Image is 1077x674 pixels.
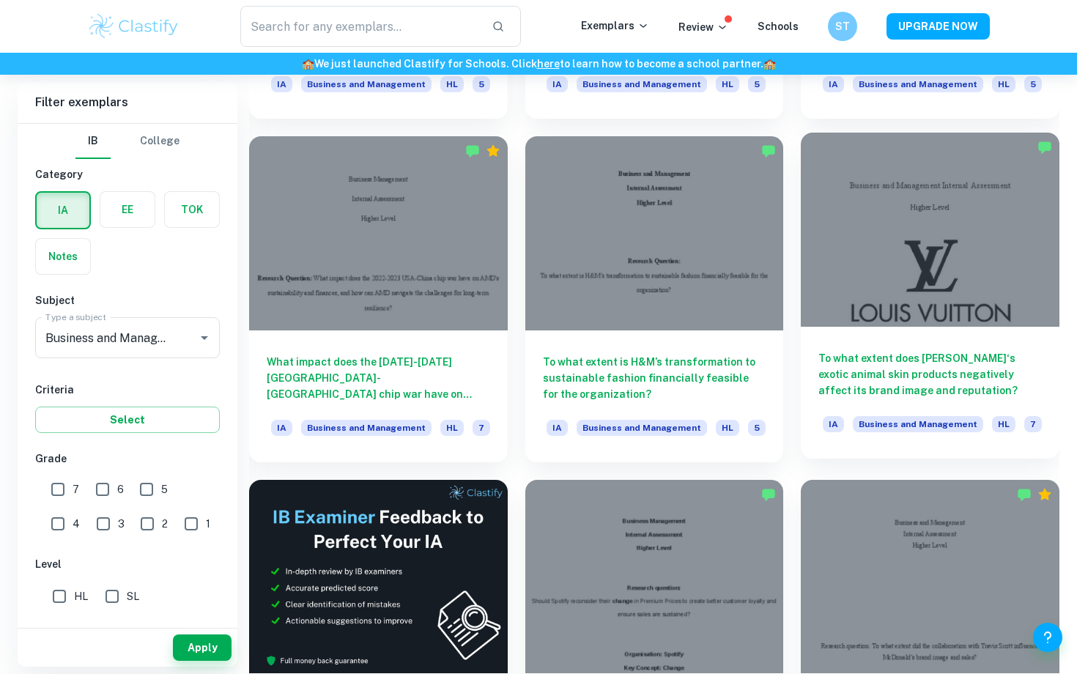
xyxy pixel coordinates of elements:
[271,420,292,436] span: IA
[748,420,766,436] span: 5
[763,58,776,70] span: 🏫
[249,136,508,462] a: What impact does the [DATE]-[DATE] [GEOGRAPHIC_DATA]-[GEOGRAPHIC_DATA] chip war have on AMD's sus...
[73,481,79,497] span: 7
[35,382,220,398] h6: Criteria
[758,21,799,32] a: Schools
[486,144,500,158] div: Premium
[18,82,237,123] h6: Filter exemplars
[828,12,857,41] button: ST
[206,516,210,532] span: 1
[173,634,232,661] button: Apply
[887,13,990,40] button: UPGRADE NOW
[140,124,179,159] button: College
[36,239,90,274] button: Notes
[301,76,432,92] span: Business and Management
[577,76,707,92] span: Business and Management
[440,420,464,436] span: HL
[473,420,490,436] span: 7
[302,58,314,70] span: 🏫
[1017,487,1032,502] img: Marked
[75,124,111,159] button: IB
[853,76,983,92] span: Business and Management
[35,292,220,308] h6: Subject
[162,516,168,532] span: 2
[465,144,480,158] img: Marked
[1024,76,1042,92] span: 5
[716,420,739,436] span: HL
[823,416,844,432] span: IA
[271,76,292,92] span: IA
[992,416,1015,432] span: HL
[1024,416,1042,432] span: 7
[267,354,490,402] h6: What impact does the [DATE]-[DATE] [GEOGRAPHIC_DATA]-[GEOGRAPHIC_DATA] chip war have on AMD's sus...
[74,588,88,604] span: HL
[1037,140,1052,155] img: Marked
[818,350,1042,399] h6: To what extent does [PERSON_NAME]‘s exotic animal skin products negatively affect its brand image...
[761,144,776,158] img: Marked
[678,19,728,35] p: Review
[45,311,106,323] label: Type a subject
[161,481,168,497] span: 5
[440,76,464,92] span: HL
[577,420,707,436] span: Business and Management
[127,588,139,604] span: SL
[547,420,568,436] span: IA
[801,136,1059,462] a: To what extent does [PERSON_NAME]‘s exotic animal skin products negatively affect its brand image...
[1037,487,1052,502] div: Premium
[194,327,215,348] button: Open
[834,18,851,34] h6: ST
[581,18,649,34] p: Exemplars
[35,556,220,572] h6: Level
[543,354,766,402] h6: To what extent is H&M’s transformation to sustainable fashion financially feasible for the organi...
[117,481,124,497] span: 6
[1033,623,1062,652] button: Help and Feedback
[100,192,155,227] button: EE
[748,76,766,92] span: 5
[853,416,983,432] span: Business and Management
[37,193,89,228] button: IA
[761,487,776,502] img: Marked
[75,124,179,159] div: Filter type choice
[525,136,784,462] a: To what extent is H&M’s transformation to sustainable fashion financially feasible for the organi...
[3,56,1074,72] h6: We just launched Clastify for Schools. Click to learn how to become a school partner.
[35,166,220,182] h6: Category
[35,407,220,433] button: Select
[992,76,1015,92] span: HL
[240,6,480,47] input: Search for any exemplars...
[473,76,490,92] span: 5
[73,516,80,532] span: 4
[716,76,739,92] span: HL
[118,516,125,532] span: 3
[823,76,844,92] span: IA
[35,451,220,467] h6: Grade
[249,480,508,673] img: Thumbnail
[87,12,180,41] img: Clastify logo
[165,192,219,227] button: TOK
[547,76,568,92] span: IA
[301,420,432,436] span: Business and Management
[537,58,560,70] a: here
